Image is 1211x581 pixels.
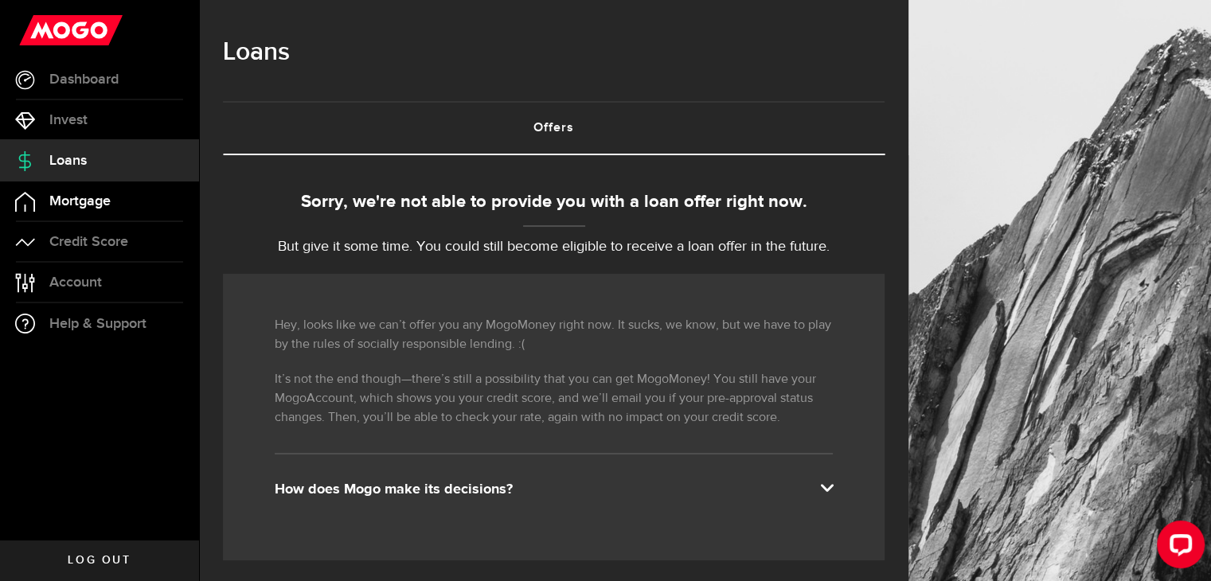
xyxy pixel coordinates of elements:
span: Log out [68,555,131,566]
p: Hey, looks like we can’t offer you any MogoMoney right now. It sucks, we know, but we have to pla... [275,316,833,354]
iframe: LiveChat chat widget [1144,514,1211,581]
span: Dashboard [49,72,119,87]
a: Offers [223,103,885,154]
p: But give it some time. You could still become eligible to receive a loan offer in the future. [223,236,885,258]
h1: Loans [223,32,885,73]
div: How does Mogo make its decisions? [275,480,833,499]
span: Invest [49,113,88,127]
span: Account [49,275,102,290]
div: Sorry, we're not able to provide you with a loan offer right now. [223,189,885,216]
span: Loans [49,154,87,168]
span: Credit Score [49,235,128,249]
span: Mortgage [49,194,111,209]
ul: Tabs Navigation [223,101,885,155]
span: Help & Support [49,317,146,331]
p: It’s not the end though—there’s still a possibility that you can get MogoMoney! You still have yo... [275,370,833,427]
